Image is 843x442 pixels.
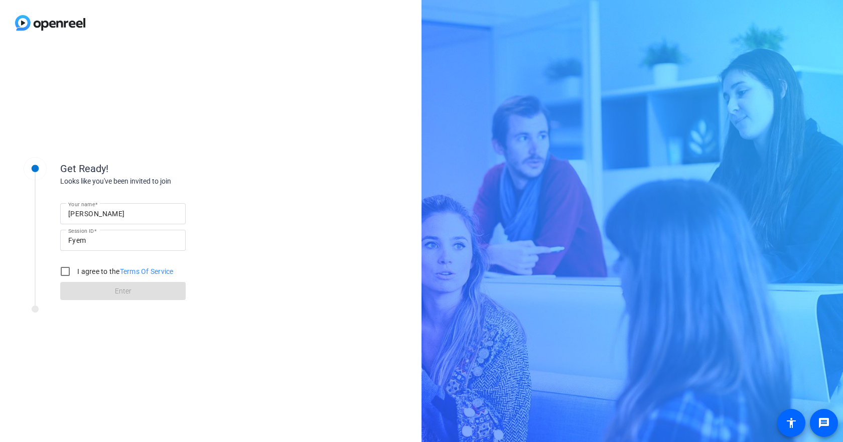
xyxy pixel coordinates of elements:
label: I agree to the [75,266,174,276]
div: Get Ready! [60,161,261,176]
mat-icon: accessibility [785,417,797,429]
mat-label: Session ID [68,228,94,234]
div: Looks like you've been invited to join [60,176,261,187]
a: Terms Of Service [120,267,174,275]
mat-icon: message [818,417,830,429]
mat-label: Your name [68,201,95,207]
